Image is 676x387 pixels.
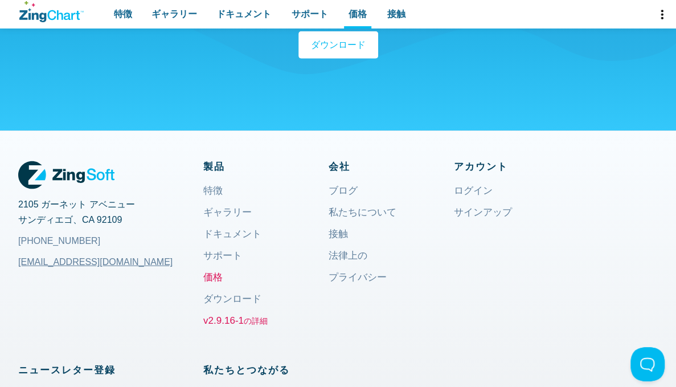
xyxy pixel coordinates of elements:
[454,207,512,218] font: サインアップ
[329,186,358,214] a: ブログ
[454,186,493,214] a: ログイン
[18,199,134,209] font: 2105 ガーネット アベニュー
[203,272,223,283] font: 価格
[216,9,271,19] font: ドキュメント
[311,40,366,50] font: ダウンロード
[18,257,173,267] font: [EMAIL_ADDRESS][DOMAIN_NAME]
[203,294,261,304] font: ダウンロード
[203,207,252,218] font: ギャラリー
[203,229,261,239] font: ドキュメント
[203,251,242,279] a: サポート
[18,236,100,246] font: [PHONE_NUMBER]
[292,9,328,19] font: サポート
[244,316,268,325] font: の詳細
[203,315,244,326] font: v2.9.16-1
[203,316,268,344] a: v2.9.16-1の詳細
[203,295,261,322] a: ダウンロード
[329,185,358,196] font: ブログ
[630,347,665,381] iframe: カスタマーサポートを切り替える
[203,186,223,214] a: 特徴
[18,365,116,376] font: ニュースレター登録
[203,230,261,257] a: ドキュメント
[203,250,242,261] font: サポート
[454,208,512,235] a: サインアップ
[18,227,203,255] a: [PHONE_NUMBER]
[203,208,252,235] a: ギャラリー
[329,273,387,300] a: プライバシー
[329,208,396,235] a: 私たちについて
[151,9,197,19] font: ギャラリー
[329,250,367,261] font: 法律上の
[114,9,132,19] font: 特徴
[18,215,122,225] font: サンディエゴ、CA 92109
[454,185,493,196] font: ログイン
[203,185,223,196] font: 特徴
[203,273,223,300] a: 価格
[329,251,367,279] a: 法律上の
[19,1,84,22] a: ZingChartロゴ。クリックするとホームページに戻ります
[18,249,173,276] a: [EMAIL_ADDRESS][DOMAIN_NAME]
[203,365,290,376] font: 私たちとつながる
[329,207,396,218] font: 私たちについて
[349,9,367,19] font: 価格
[329,272,387,283] font: プライバシー
[329,230,348,257] a: 接触
[387,9,405,19] font: 接触
[329,229,348,239] font: 接触
[298,31,378,58] a: ダウンロード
